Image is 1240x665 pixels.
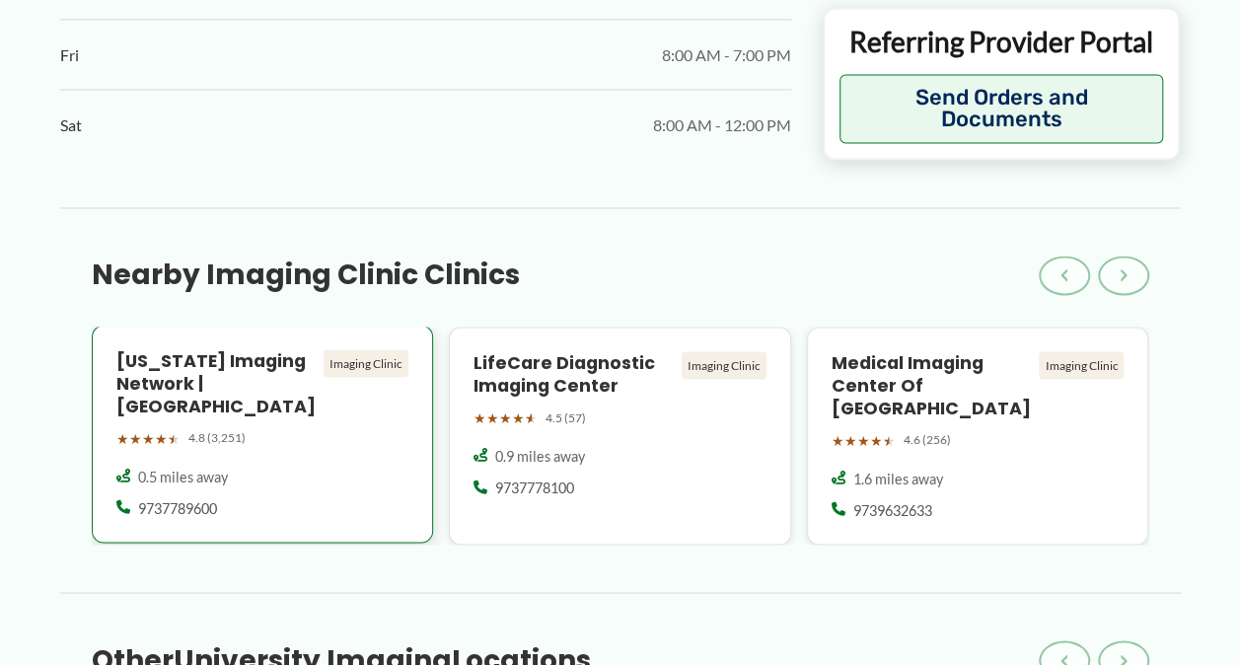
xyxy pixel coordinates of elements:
[857,427,870,453] span: ★
[525,405,538,430] span: ★
[138,498,217,518] span: 9737789600
[142,425,155,451] span: ★
[1098,256,1149,295] button: ›
[60,111,82,140] span: Sat
[870,427,883,453] span: ★
[839,74,1164,143] button: Send Orders and Documents
[168,425,181,451] span: ★
[832,351,1032,419] h4: Medical Imaging Center of [GEOGRAPHIC_DATA]
[853,469,943,488] span: 1.6 miles away
[449,327,791,545] a: LifeCare Diagnostic Imaging Center Imaging Clinic ★★★★★ 4.5 (57) 0.9 miles away 9737778100
[155,425,168,451] span: ★
[1039,351,1124,379] div: Imaging Clinic
[546,406,586,428] span: 4.5 (57)
[116,425,129,451] span: ★
[474,351,674,397] h4: LifeCare Diagnostic Imaging Center
[832,427,844,453] span: ★
[512,405,525,430] span: ★
[92,327,434,545] a: [US_STATE] Imaging Network | [GEOGRAPHIC_DATA] Imaging Clinic ★★★★★ 4.8 (3,251) 0.5 miles away 97...
[904,428,951,450] span: 4.6 (256)
[486,405,499,430] span: ★
[807,327,1149,545] a: Medical Imaging Center of [GEOGRAPHIC_DATA] Imaging Clinic ★★★★★ 4.6 (256) 1.6 miles away 9739632633
[662,40,791,70] span: 8:00 AM - 7:00 PM
[188,426,246,448] span: 4.8 (3,251)
[495,446,585,466] span: 0.9 miles away
[682,351,766,379] div: Imaging Clinic
[92,258,520,293] h3: Nearby Imaging Clinic Clinics
[839,24,1164,59] p: Referring Provider Portal
[495,478,574,497] span: 9737778100
[844,427,857,453] span: ★
[853,500,932,520] span: 9739632633
[499,405,512,430] span: ★
[653,111,791,140] span: 8:00 AM - 12:00 PM
[60,40,79,70] span: Fri
[883,427,896,453] span: ★
[1060,263,1068,287] span: ‹
[116,349,317,417] h4: [US_STATE] Imaging Network | [GEOGRAPHIC_DATA]
[1039,256,1090,295] button: ‹
[129,425,142,451] span: ★
[138,467,228,486] span: 0.5 miles away
[1120,263,1128,287] span: ›
[324,349,408,377] div: Imaging Clinic
[474,405,486,430] span: ★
